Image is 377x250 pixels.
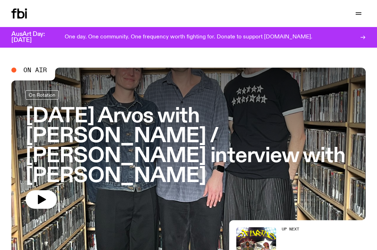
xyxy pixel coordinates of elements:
p: One day. One community. One frequency worth fighting for. Donate to support [DOMAIN_NAME]. [65,34,312,41]
h3: [DATE] Arvos with [PERSON_NAME] / [PERSON_NAME] interview with [PERSON_NAME] [26,107,351,186]
a: On Rotation [26,90,59,100]
a: [DATE] Arvos with [PERSON_NAME] / [PERSON_NAME] interview with [PERSON_NAME] [26,90,351,209]
span: On Rotation [29,92,55,97]
h3: AusArt Day: [DATE] [11,31,57,43]
span: On Air [23,67,47,73]
h2: Up Next [282,227,338,231]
